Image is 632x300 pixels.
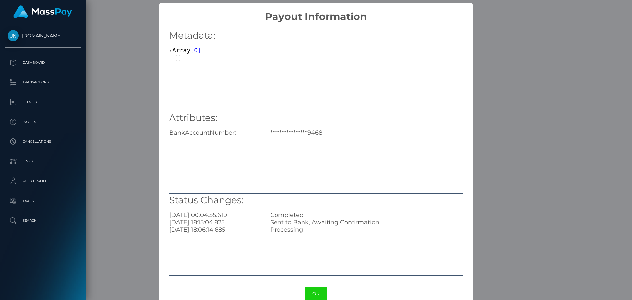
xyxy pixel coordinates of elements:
[8,216,78,226] p: Search
[159,3,472,23] h2: Payout Information
[8,58,78,68] p: Dashboard
[265,226,467,233] div: Processing
[8,137,78,147] p: Cancellations
[265,219,467,226] div: Sent to Bank, Awaiting Confirmation
[194,47,197,54] span: 0
[8,30,19,41] img: Unlockt.me
[8,156,78,166] p: Links
[197,47,201,54] span: ]
[190,47,194,54] span: [
[164,129,265,136] div: BankAccountNumber:
[164,219,265,226] div: [DATE] 18:15:04.825
[169,194,463,207] h5: Status Changes:
[265,211,467,219] div: Completed
[8,117,78,127] p: Payees
[5,33,81,39] span: [DOMAIN_NAME]
[169,111,463,124] h5: Attributes:
[8,97,78,107] p: Ledger
[164,226,265,233] div: [DATE] 18:06:14.685
[172,47,190,54] span: Array
[13,5,72,18] img: MassPay Logo
[8,176,78,186] p: User Profile
[164,211,265,219] div: [DATE] 00:04:55.610
[8,196,78,206] p: Taxes
[8,77,78,87] p: Transactions
[169,29,399,42] h5: Metadata:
